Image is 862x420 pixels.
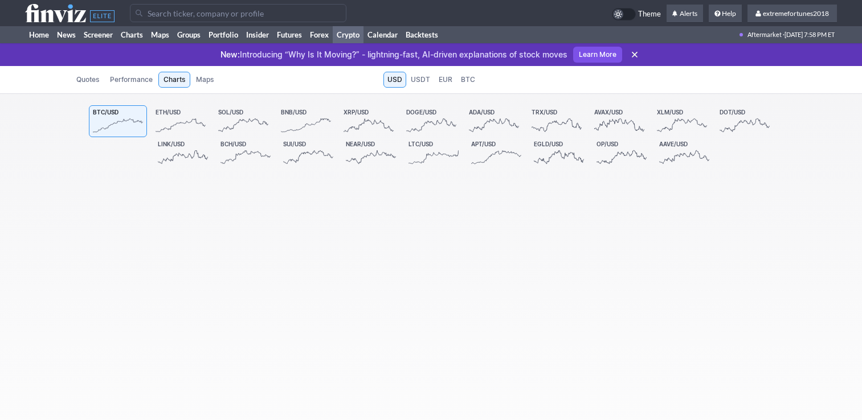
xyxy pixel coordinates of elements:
a: ADA/USD [465,105,523,137]
a: Crypto [333,26,363,43]
span: NEAR/USD [346,141,375,147]
a: Theme [612,8,661,20]
a: News [53,26,80,43]
a: extremefortunes2018 [747,5,837,23]
a: NEAR/USD [342,137,400,169]
span: Performance [110,74,153,85]
a: BTC/USD [89,105,147,137]
a: Home [25,26,53,43]
span: XLM/USD [657,109,683,116]
a: DOGE/USD [402,105,460,137]
span: Maps [196,74,214,85]
a: ETH/USD [152,105,210,137]
span: SOL/USD [218,109,243,116]
a: Futures [273,26,306,43]
a: Maps [191,72,219,88]
span: AAVE/USD [659,141,688,147]
a: Forex [306,26,333,43]
a: Backtests [402,26,442,43]
a: XLM/USD [653,105,711,137]
a: USD [383,72,406,88]
p: Introducing “Why Is It Moving?” - lightning-fast, AI-driven explanations of stock moves [220,49,567,60]
span: BTC [461,74,475,85]
span: Charts [164,74,185,85]
span: Theme [638,8,661,20]
a: DOT/USD [716,105,774,137]
a: Performance [105,72,158,88]
span: EGLD/USD [534,141,563,147]
a: Calendar [363,26,402,43]
a: Portfolio [205,26,242,43]
a: Charts [117,26,147,43]
span: BCH/USD [220,141,246,147]
a: APT/USD [467,137,525,169]
a: Insider [242,26,273,43]
span: APT/USD [471,141,496,147]
span: DOGE/USD [406,109,436,116]
a: USDT [407,72,434,88]
input: Search [130,4,346,22]
a: EGLD/USD [530,137,588,169]
a: Screener [80,26,117,43]
a: BNB/USD [277,105,335,137]
span: DOT/USD [720,109,745,116]
a: LINK/USD [154,137,212,169]
span: OP/USD [597,141,618,147]
a: BTC [457,72,479,88]
span: BTC/USD [93,109,119,116]
span: EUR [439,74,452,85]
span: Aftermarket · [747,26,785,43]
a: BCH/USD [216,137,275,169]
a: LTC/USD [405,137,463,169]
a: TRX/USD [528,105,586,137]
a: Learn More [573,47,622,63]
a: XRP/USD [340,105,398,137]
span: extremefortunes2018 [763,9,829,18]
a: AAVE/USD [655,137,713,169]
a: SOL/USD [214,105,272,137]
a: Maps [147,26,173,43]
a: Help [709,5,742,23]
span: LTC/USD [408,141,433,147]
span: USDT [411,74,430,85]
a: SUI/USD [279,137,337,169]
a: OP/USD [593,137,651,169]
a: Charts [158,72,190,88]
span: New: [220,50,240,59]
a: AVAX/USD [590,105,648,137]
span: ETH/USD [156,109,181,116]
a: EUR [435,72,456,88]
span: SUI/USD [283,141,306,147]
span: USD [387,74,402,85]
a: Quotes [71,72,104,88]
span: TRX/USD [532,109,557,116]
span: ADA/USD [469,109,495,116]
span: [DATE] 7:58 PM ET [785,26,835,43]
span: Quotes [76,74,99,85]
span: BNB/USD [281,109,307,116]
span: XRP/USD [344,109,369,116]
a: Alerts [667,5,703,23]
span: LINK/USD [158,141,185,147]
span: AVAX/USD [594,109,623,116]
a: Groups [173,26,205,43]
